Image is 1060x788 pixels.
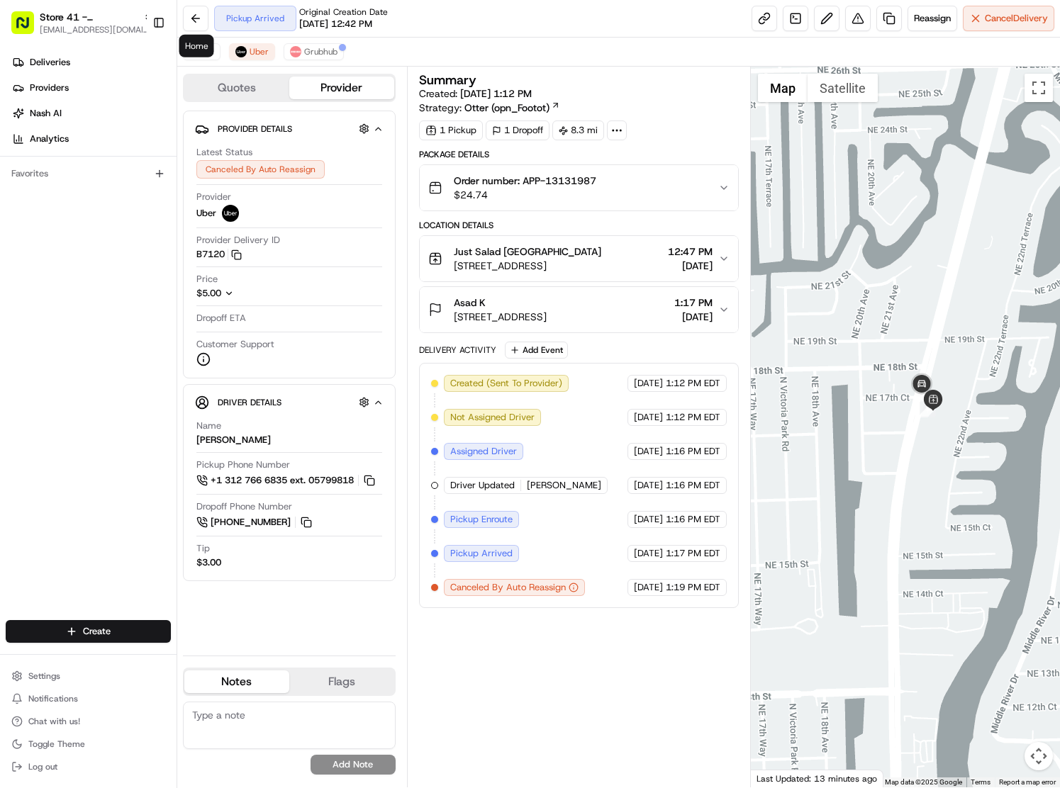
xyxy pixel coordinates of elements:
[6,102,177,125] a: Nash AI
[450,411,535,424] span: Not Assigned Driver
[6,6,147,40] button: Store 41 - [GEOGRAPHIC_DATA] (Just Salad)[EMAIL_ADDRESS][DOMAIN_NAME]
[454,174,596,188] span: Order number: APP-13131987
[6,666,171,686] button: Settings
[28,716,80,727] span: Chat with us!
[30,81,69,94] span: Providers
[754,769,801,787] img: Google
[674,310,713,324] span: [DATE]
[454,295,486,310] span: Asad K
[100,351,172,362] a: Powered byPylon
[191,220,196,231] span: •
[419,220,740,231] div: Location Details
[141,351,172,362] span: Pylon
[634,513,663,526] span: [DATE]
[9,311,114,337] a: 📗Knowledge Base
[450,547,513,560] span: Pickup Arrived
[179,35,214,57] div: Home
[196,458,290,471] span: Pickup Phone Number
[106,258,111,269] span: •
[668,259,713,273] span: [DATE]
[6,757,171,777] button: Log out
[196,338,274,351] span: Customer Support
[14,244,37,267] img: Regen Pajulas
[920,402,935,417] div: 1
[450,581,566,594] span: Canceled By Auto Reassign
[196,556,221,569] div: $3.00
[28,761,57,772] span: Log out
[920,400,936,416] div: 2
[419,101,560,115] div: Strategy:
[666,547,720,560] span: 1:17 PM EDT
[28,670,60,682] span: Settings
[666,581,720,594] span: 1:19 PM EDT
[28,220,40,232] img: 1736555255976-a54dd68f-1ca7-489b-9aae-adbdc363a1c4
[40,10,138,24] span: Store 41 - [GEOGRAPHIC_DATA] (Just Salad)
[454,259,601,273] span: [STREET_ADDRESS]
[666,513,720,526] span: 1:16 PM EDT
[6,734,171,754] button: Toggle Theme
[527,479,601,492] span: [PERSON_NAME]
[211,516,291,529] span: [PHONE_NUMBER]
[114,311,233,337] a: 💻API Documentation
[14,206,37,229] img: Joana Marie Avellanoza
[634,411,663,424] span: [DATE]
[134,317,228,331] span: API Documentation
[211,474,354,487] span: +1 312 766 6835 ext. 05799818
[218,123,292,135] span: Provider Details
[218,397,281,408] span: Driver Details
[419,149,740,160] div: Package Details
[28,317,108,331] span: Knowledge Base
[450,445,517,458] span: Assigned Driver
[14,57,258,79] p: Welcome 👋
[44,220,188,231] span: [PERSON_NAME] [PERSON_NAME]
[914,12,951,25] span: Reassign
[220,181,258,198] button: See all
[196,287,221,299] span: $5.00
[199,220,228,231] span: [DATE]
[505,342,568,359] button: Add Event
[28,693,78,704] span: Notifications
[6,711,171,731] button: Chat with us!
[299,6,388,18] span: Original Creation Date
[64,150,195,161] div: We're available if you need us!
[30,135,55,161] img: 1727276513143-84d647e1-66c0-4f92-a045-3c9f9f5dfd92
[83,625,111,638] span: Create
[299,18,372,30] span: [DATE] 12:42 PM
[419,120,483,140] div: 1 Pickup
[235,46,247,57] img: uber-new-logo.jpeg
[454,188,596,202] span: $24.74
[196,514,314,530] a: [PHONE_NUMBER]
[419,74,476,86] h3: Summary
[196,287,321,300] button: $5.00
[6,689,171,709] button: Notifications
[195,390,384,414] button: Driver Details
[44,258,104,269] span: Regen Pajulas
[250,46,269,57] span: Uber
[40,24,153,35] button: [EMAIL_ADDRESS][DOMAIN_NAME]
[419,344,496,356] div: Delivery Activity
[120,318,131,330] div: 💻
[963,6,1054,31] button: CancelDelivery
[196,207,216,220] span: Uber
[14,14,43,43] img: Nash
[634,547,663,560] span: [DATE]
[1025,742,1053,770] button: Map camera controls
[196,500,292,513] span: Dropoff Phone Number
[552,120,604,140] div: 8.3 mi
[999,778,1056,786] a: Report a map error
[450,513,513,526] span: Pickup Enroute
[971,778,991,786] a: Terms
[464,101,549,115] span: Otter (opn_Footot)
[241,140,258,157] button: Start new chat
[195,117,384,140] button: Provider Details
[37,91,234,106] input: Clear
[666,411,720,424] span: 1:12 PM EDT
[454,310,547,324] span: [STREET_ADDRESS]
[196,234,280,247] span: Provider Delivery ID
[985,12,1048,25] span: Cancel Delivery
[420,287,739,332] button: Asad K[STREET_ADDRESS]1:17 PM[DATE]
[808,74,878,102] button: Show satellite imagery
[196,542,210,555] span: Tip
